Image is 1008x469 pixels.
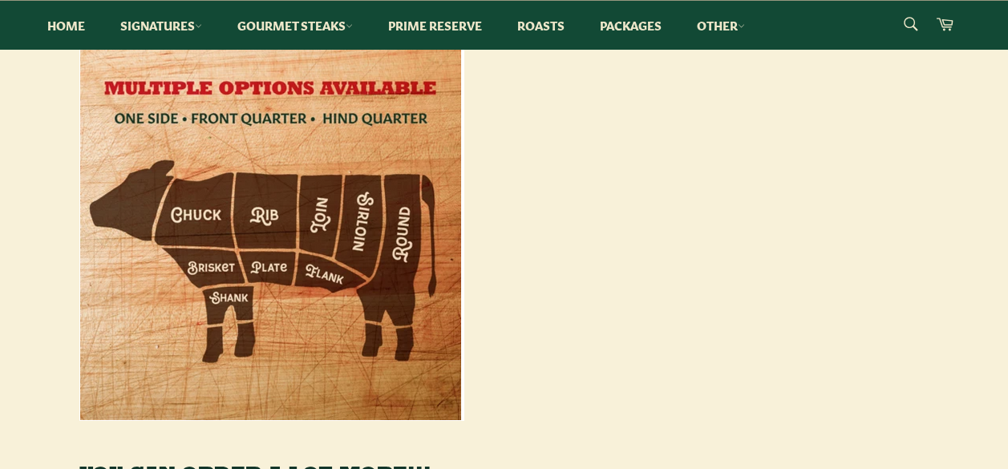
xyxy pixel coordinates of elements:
a: Home [31,1,101,50]
a: Other [681,1,761,50]
a: Prime Reserve [372,1,498,50]
a: Packages [584,1,678,50]
a: Roasts [501,1,581,50]
a: Signatures [104,1,218,50]
a: Gourmet Steaks [221,1,369,50]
